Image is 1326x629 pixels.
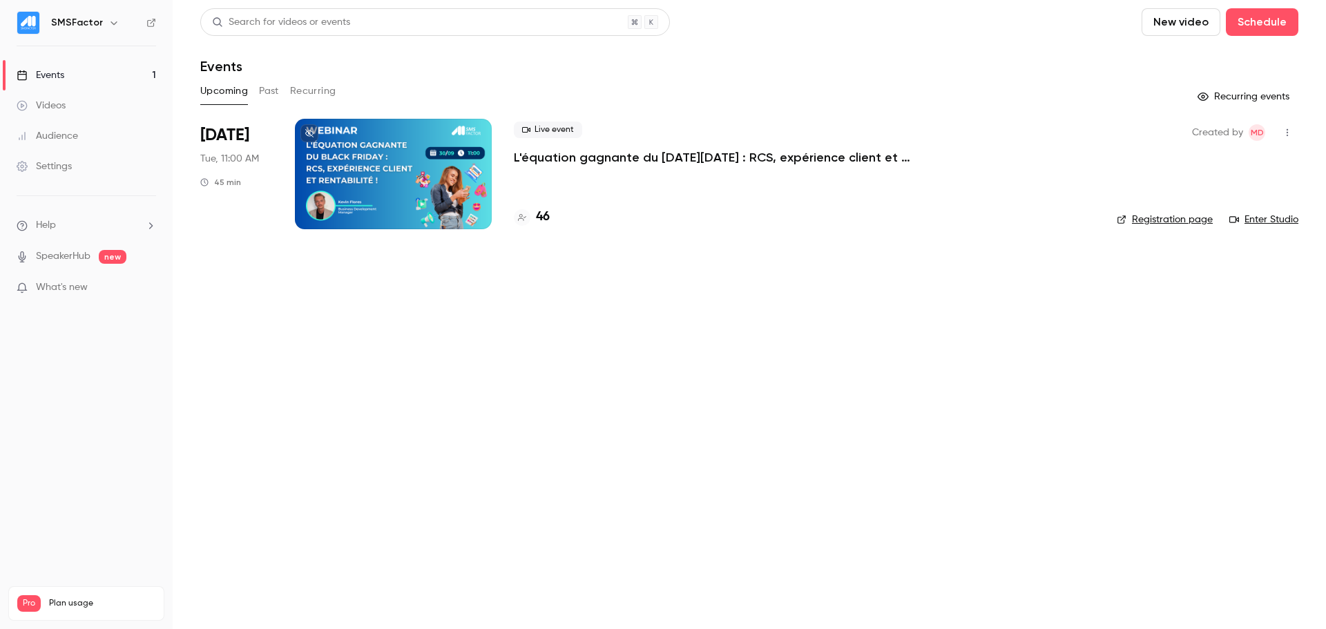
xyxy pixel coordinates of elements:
span: Created by [1192,124,1243,141]
img: SMSFactor [17,12,39,34]
h1: Events [200,58,242,75]
button: Past [259,80,279,102]
button: New video [1142,8,1220,36]
span: Plan usage [49,598,155,609]
span: Marie Delamarre [1249,124,1265,141]
a: Registration page [1117,213,1213,226]
h4: 46 [536,208,550,226]
div: Search for videos or events [212,15,350,30]
div: Audience [17,129,78,143]
a: L'équation gagnante du [DATE][DATE] : RCS, expérience client et rentabilité ! [514,149,928,166]
div: Videos [17,99,66,113]
span: Tue, 11:00 AM [200,152,259,166]
a: 46 [514,208,550,226]
div: 45 min [200,177,241,188]
iframe: Noticeable Trigger [140,282,156,294]
span: Live event [514,122,582,138]
button: Upcoming [200,80,248,102]
span: new [99,250,126,264]
div: Settings [17,159,72,173]
span: Help [36,218,56,233]
div: Events [17,68,64,82]
button: Recurring events [1191,86,1298,108]
div: Sep 30 Tue, 11:00 AM (Europe/Paris) [200,119,273,229]
span: [DATE] [200,124,249,146]
li: help-dropdown-opener [17,218,156,233]
span: MD [1251,124,1264,141]
span: Pro [17,595,41,612]
h6: SMSFactor [51,16,103,30]
span: What's new [36,280,88,295]
button: Recurring [290,80,336,102]
a: Enter Studio [1229,213,1298,226]
a: SpeakerHub [36,249,90,264]
button: Schedule [1226,8,1298,36]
